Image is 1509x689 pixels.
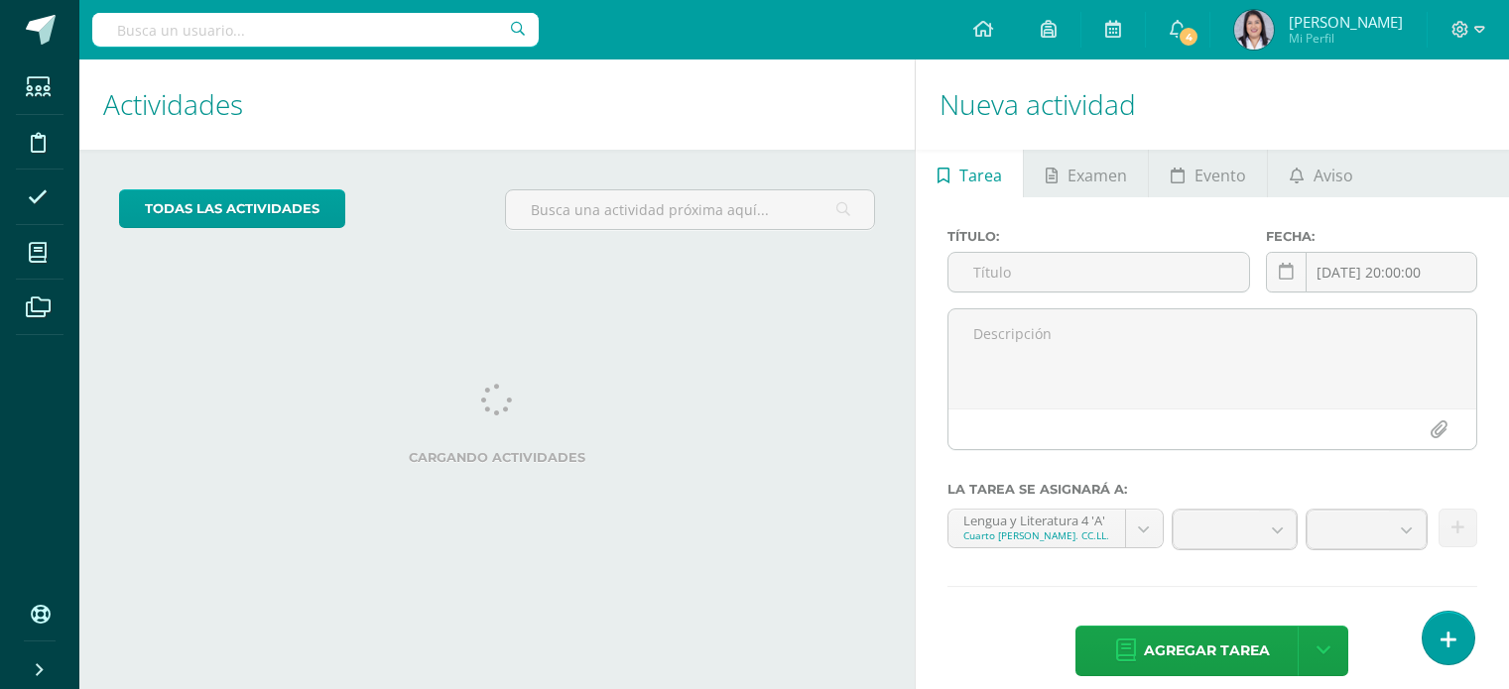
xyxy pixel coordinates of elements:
label: Fecha: [1266,229,1477,244]
span: Agregar tarea [1144,627,1270,675]
h1: Nueva actividad [940,59,1485,150]
input: Busca un usuario... [92,13,539,47]
span: 4 [1178,26,1199,48]
span: Aviso [1314,152,1353,199]
a: todas las Actividades [119,189,345,228]
span: Mi Perfil [1289,30,1403,47]
a: Evento [1149,150,1267,197]
a: Examen [1024,150,1148,197]
a: Aviso [1268,150,1374,197]
span: Tarea [959,152,1002,199]
img: f694820f4938eda63754dc7830486a17.png [1234,10,1274,50]
span: Examen [1068,152,1127,199]
h1: Actividades [103,59,891,150]
input: Busca una actividad próxima aquí... [506,190,874,229]
label: Título: [947,229,1250,244]
label: La tarea se asignará a: [947,482,1477,497]
div: Cuarto [PERSON_NAME]. CC.LL. Bachillerato [963,528,1110,542]
span: [PERSON_NAME] [1289,12,1403,32]
a: Tarea [916,150,1023,197]
label: Cargando actividades [119,450,875,465]
input: Fecha de entrega [1267,253,1476,291]
div: Lengua y Literatura 4 'A' [963,510,1110,528]
input: Título [948,253,1249,291]
span: Evento [1195,152,1246,199]
a: Lengua y Literatura 4 'A'Cuarto [PERSON_NAME]. CC.LL. Bachillerato [948,510,1163,547]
